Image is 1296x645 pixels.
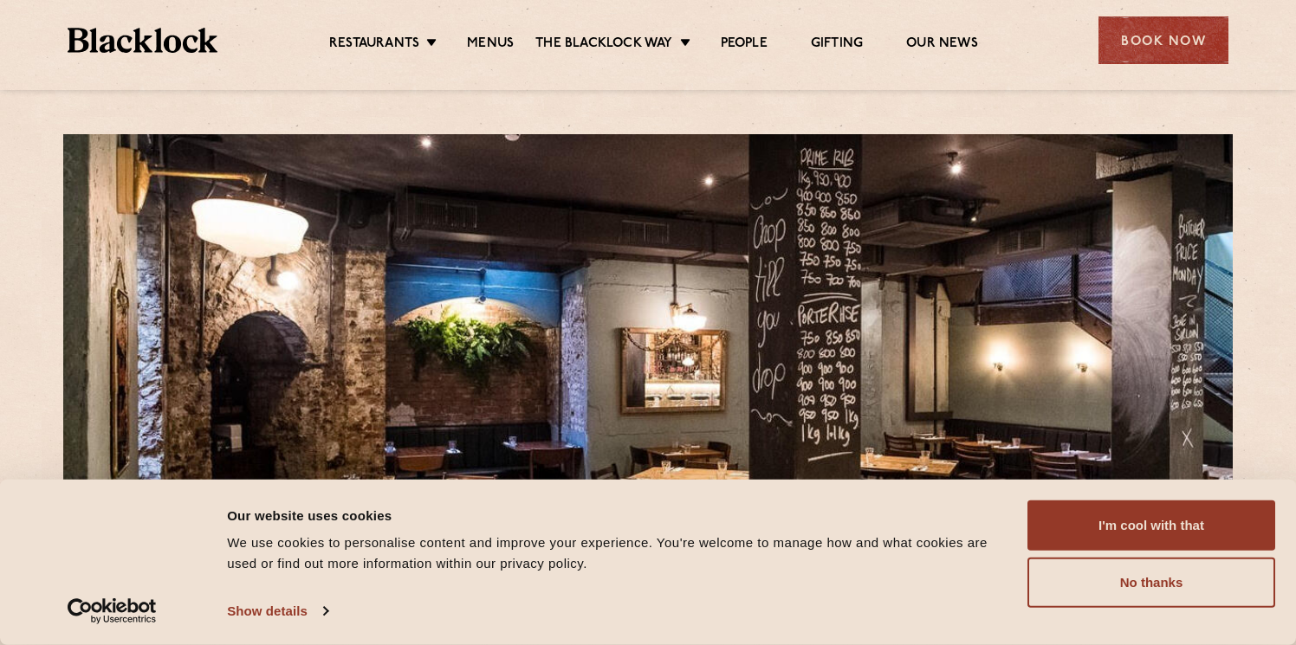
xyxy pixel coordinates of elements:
a: Show details [227,598,327,624]
div: We use cookies to personalise content and improve your experience. You're welcome to manage how a... [227,532,1008,574]
a: People [721,35,768,55]
a: Gifting [811,35,863,55]
div: Our website uses cookies [227,505,1008,526]
button: I'm cool with that [1027,500,1275,551]
a: Usercentrics Cookiebot - opens in a new window [36,598,188,624]
button: No thanks [1027,558,1275,608]
img: BL_Textured_Logo-footer-cropped.svg [68,28,217,53]
a: Restaurants [329,35,419,55]
a: Our News [906,35,978,55]
a: The Blacklock Way [535,35,672,55]
a: Menus [467,35,514,55]
div: Book Now [1098,16,1228,64]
